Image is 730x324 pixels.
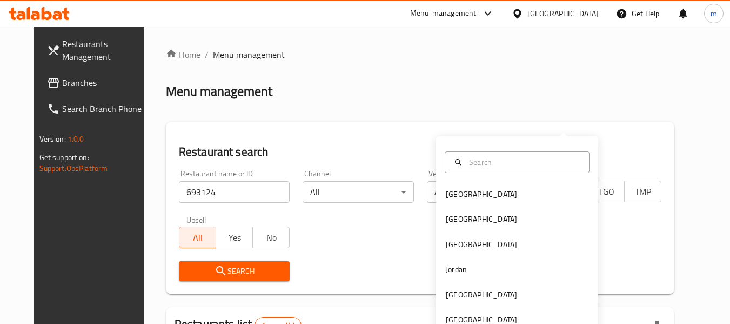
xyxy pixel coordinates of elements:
div: [GEOGRAPHIC_DATA] [446,188,517,200]
div: [GEOGRAPHIC_DATA] [446,239,517,250]
a: Support.OpsPlatform [39,161,108,175]
button: No [252,227,290,248]
nav: breadcrumb [166,48,675,61]
div: Jordan [446,263,467,275]
div: All [427,181,538,203]
a: Branches [38,70,156,96]
div: Menu-management [410,7,477,20]
div: All [303,181,413,203]
span: Menu management [213,48,285,61]
div: [GEOGRAPHIC_DATA] [446,289,517,301]
li: / [205,48,209,61]
span: 1.0.0 [68,132,84,146]
span: No [257,230,285,246]
span: Version: [39,132,66,146]
span: Branches [62,76,148,89]
a: Restaurants Management [38,31,156,70]
button: All [179,227,216,248]
span: TMP [629,184,657,200]
input: Search for restaurant name or ID.. [179,181,290,203]
button: TMP [624,181,661,202]
span: Search Branch Phone [62,102,148,115]
button: Search [179,261,290,281]
span: Restaurants Management [62,37,148,63]
div: [GEOGRAPHIC_DATA] [446,213,517,225]
button: Yes [216,227,253,248]
a: Home [166,48,200,61]
a: Search Branch Phone [38,96,156,122]
div: [GEOGRAPHIC_DATA] [527,8,599,19]
input: Search [465,156,582,168]
span: m [711,8,717,19]
h2: Menu management [166,83,272,100]
label: Upsell [186,216,206,223]
span: Get support on: [39,150,89,164]
h2: Restaurant search [179,144,662,160]
span: Yes [220,230,249,246]
span: All [184,230,212,246]
button: TGO [587,181,625,202]
span: TGO [592,184,620,200]
span: Search [187,265,281,278]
